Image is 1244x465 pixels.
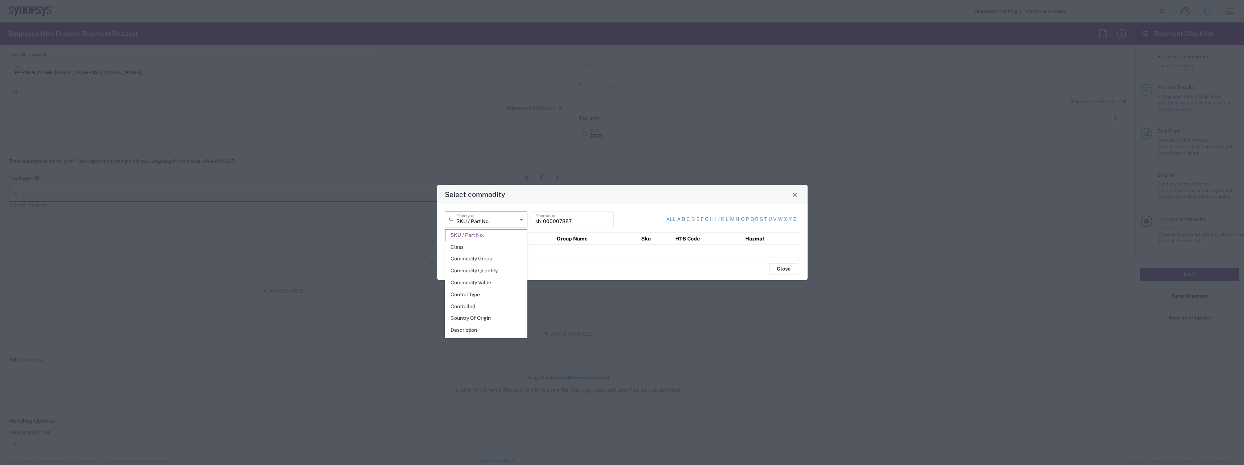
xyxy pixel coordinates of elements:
a: h [710,216,714,223]
a: All [666,216,676,223]
a: l [726,216,729,223]
a: o [741,216,745,223]
a: a [677,216,681,223]
table: Select commodity [445,232,800,245]
a: z [793,216,796,223]
a: r [755,216,758,223]
a: t [764,216,767,223]
a: p [746,216,749,223]
a: f [701,216,704,223]
span: Commodity Group [445,253,527,264]
span: Control Type [445,289,527,300]
a: c [687,216,690,223]
button: Close [769,263,798,275]
a: b [682,216,685,223]
th: Group Name [554,232,639,244]
span: Country Of Origin [445,313,527,324]
h4: Select commodity [445,189,505,200]
span: Class [445,242,527,253]
a: v [773,216,776,223]
a: j [718,216,720,223]
span: Controlled [445,301,527,312]
a: n [735,216,739,223]
span: SKU / Part No. [445,230,527,241]
a: x [784,216,787,223]
a: g [705,216,709,223]
span: Description [445,324,527,336]
a: e [696,216,700,223]
th: Hazmat [743,232,800,244]
a: y [789,216,792,223]
a: i [715,216,717,223]
a: u [768,216,772,223]
a: s [760,216,763,223]
th: Sku [639,232,673,244]
th: HTS Code [673,232,743,244]
a: w [778,216,783,223]
a: d [691,216,695,223]
a: m [730,216,734,223]
a: k [721,216,725,223]
button: Close [790,189,800,200]
a: q [750,216,754,223]
span: Hazmat [445,336,527,348]
span: Commodity Value [445,277,527,288]
span: Commodity Quantity [445,265,527,276]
